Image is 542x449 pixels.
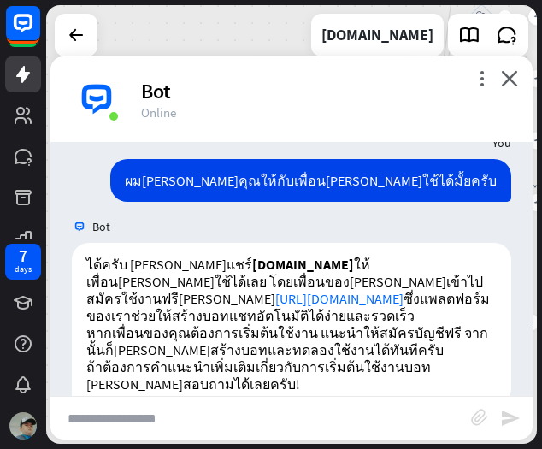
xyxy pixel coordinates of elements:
div: 7 [19,248,27,263]
span: Bot [92,219,110,234]
strong: [DOMAIN_NAME] [252,256,354,273]
span: You [492,135,511,151]
i: block_attachment [471,409,488,426]
i: send [500,408,521,428]
a: 7 days [5,244,41,280]
p: หากเพื่อนของคุณต้องการเริ่มต้นใช้งาน แนะนำให้สมัครบัญชีฟรี จากนั้นก็[PERSON_NAME]สร้างบอทและทดลอง... [86,324,497,358]
button: Open LiveChat chat widget [14,7,65,58]
p: ถ้าต้องการคำแนะนำเพิ่มเติมเกี่ยวกับการเริ่มต้นใช้งานบอท [PERSON_NAME]สอบถามได้เลยครับ! [86,358,497,393]
i: more_vert [474,70,490,86]
span: Bot Response [493,318,533,327]
div: ผม[PERSON_NAME]คุณให้กับเพื่อน[PERSON_NAME]ใช้ได้มั้ยครับ [110,159,511,202]
div: days [15,263,32,275]
div: chatbot.com [321,14,433,56]
div: Bot [141,78,512,104]
i: close [501,70,518,86]
p: ได้ครับ [PERSON_NAME]แชร์ ให้เพื่อน[PERSON_NAME]ใช้ได้เลย โดยเพื่อนของ[PERSON_NAME]เข้าไปสมัครใช้... [86,256,497,324]
div: Online [141,104,512,121]
a: [URL][DOMAIN_NAME] [275,290,404,307]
